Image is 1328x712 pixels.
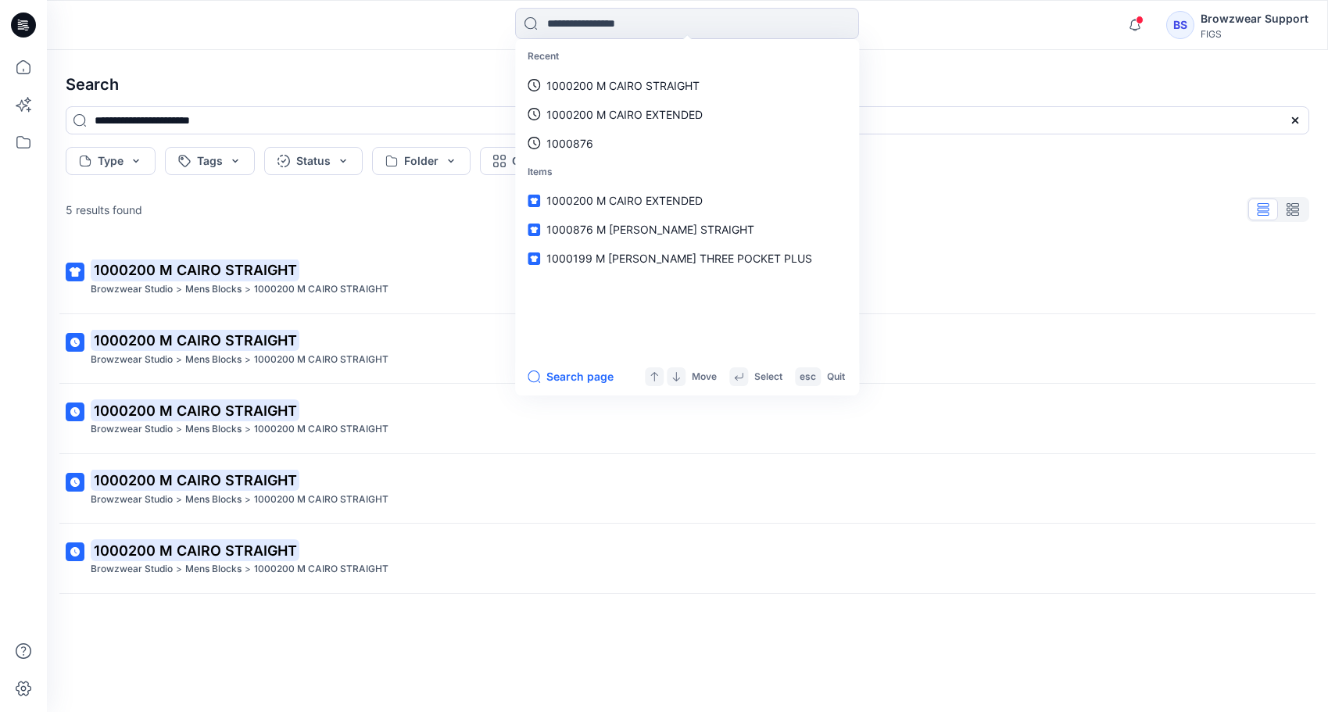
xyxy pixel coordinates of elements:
p: > [176,421,182,438]
a: 1000200 M CAIRO STRAIGHTBrowzwear Studio>Mens Blocks>1000200 M CAIRO STRAIGHT [56,530,1319,587]
button: Tags [165,147,255,175]
p: > [245,561,251,578]
span: 1000876 M [PERSON_NAME] STRAIGHT [546,223,754,236]
mark: 1000200 M CAIRO STRAIGHT [91,539,299,561]
p: Recent [518,42,856,71]
p: > [245,281,251,298]
p: Browzwear Studio [91,352,173,368]
p: Move [692,369,717,385]
p: Browzwear Studio [91,492,173,508]
p: > [176,281,182,298]
p: Browzwear Studio [91,561,173,578]
a: 1000200 M CAIRO STRAIGHTBrowzwear Studio>Mens Blocks>1000200 M CAIRO STRAIGHT [56,320,1319,377]
a: 1000200 M CAIRO STRAIGHTBrowzwear Studio>Mens Blocks>1000200 M CAIRO STRAIGHT [56,460,1319,517]
p: 1000200 M CAIRO EXTENDED [546,106,703,123]
div: BS [1166,11,1194,39]
mark: 1000200 M CAIRO STRAIGHT [91,469,299,491]
p: 5 results found [66,202,142,218]
p: 1000200 M CAIRO STRAIGHT [546,77,700,94]
span: 1000199 M [PERSON_NAME] THREE POCKET PLUS [546,252,812,265]
p: Mens Blocks [185,352,242,368]
p: 1000200 M CAIRO STRAIGHT [254,561,388,578]
a: 1000876 M [PERSON_NAME] STRAIGHT [518,215,856,244]
p: Mens Blocks [185,281,242,298]
a: 1000199 M [PERSON_NAME] THREE POCKET PLUS [518,244,856,273]
a: 1000200 M CAIRO EXTENDED [518,100,856,129]
p: > [245,492,251,508]
p: Quit [827,369,845,385]
a: 1000200 M CAIRO STRAIGHTBrowzwear Studio>Mens Blocks>1000200 M CAIRO STRAIGHT [56,390,1319,447]
p: Mens Blocks [185,421,242,438]
button: Collection [480,147,599,175]
h4: Search [53,63,1322,106]
p: 1000200 M CAIRO STRAIGHT [254,281,388,298]
a: 1000200 M CAIRO STRAIGHTBrowzwear Studio>Mens Blocks>1000200 M CAIRO STRAIGHT [56,250,1319,307]
p: Mens Blocks [185,561,242,578]
p: > [176,561,182,578]
span: 1000200 M CAIRO EXTENDED [546,194,703,207]
mark: 1000200 M CAIRO STRAIGHT [91,399,299,421]
p: esc [800,369,816,385]
a: 1000200 M CAIRO STRAIGHT [518,71,856,100]
p: > [176,492,182,508]
button: Folder [372,147,471,175]
p: > [245,421,251,438]
p: 1000200 M CAIRO STRAIGHT [254,492,388,508]
a: 1000200 M CAIRO EXTENDED [518,186,856,215]
p: > [176,352,182,368]
p: Select [754,369,782,385]
p: Browzwear Studio [91,421,173,438]
div: Browzwear Support [1201,9,1308,28]
p: Items [518,158,856,187]
p: Browzwear Studio [91,281,173,298]
button: Type [66,147,156,175]
p: 1000200 M CAIRO STRAIGHT [254,421,388,438]
mark: 1000200 M CAIRO STRAIGHT [91,329,299,351]
button: Search page [528,367,614,386]
p: Mens Blocks [185,492,242,508]
p: > [245,352,251,368]
a: 1000876 [518,129,856,158]
p: 1000200 M CAIRO STRAIGHT [254,352,388,368]
div: FIGS [1201,28,1308,40]
mark: 1000200 M CAIRO STRAIGHT [91,259,299,281]
button: Status [264,147,363,175]
p: 1000876 [546,135,593,152]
